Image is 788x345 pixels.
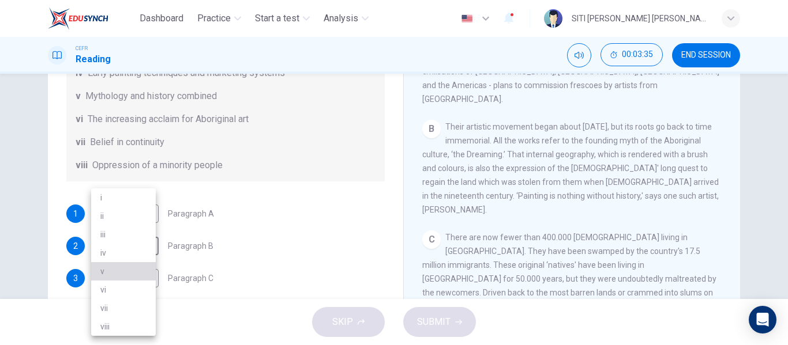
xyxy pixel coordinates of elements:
[91,317,156,336] li: viii
[91,188,156,207] li: i
[91,280,156,299] li: vi
[91,207,156,225] li: ii
[91,244,156,262] li: iv
[91,225,156,244] li: iii
[749,306,776,333] div: Open Intercom Messenger
[91,299,156,317] li: vii
[91,262,156,280] li: v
